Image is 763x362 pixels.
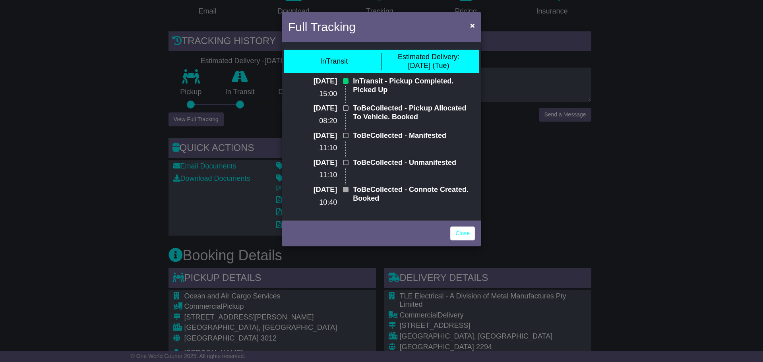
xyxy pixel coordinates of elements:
p: 11:10 [288,171,337,180]
p: [DATE] [288,77,337,86]
p: ToBeCollected - Manifested [353,132,475,140]
p: 10:40 [288,198,337,207]
p: 08:20 [288,117,337,126]
h4: Full Tracking [288,18,356,36]
span: × [470,21,475,30]
p: 11:10 [288,144,337,153]
p: [DATE] [288,132,337,140]
p: ToBeCollected - Unmanifested [353,159,475,167]
p: InTransit - Pickup Completed. Picked Up [353,77,475,94]
span: Estimated Delivery: [398,53,459,61]
p: ToBeCollected - Connote Created. Booked [353,186,475,203]
p: 15:00 [288,90,337,99]
div: InTransit [320,57,348,66]
a: Close [450,226,475,240]
p: [DATE] [288,104,337,113]
button: Close [466,17,479,33]
div: [DATE] (Tue) [398,53,459,70]
p: [DATE] [288,186,337,194]
p: ToBeCollected - Pickup Allocated To Vehicle. Booked [353,104,475,121]
p: [DATE] [288,159,337,167]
